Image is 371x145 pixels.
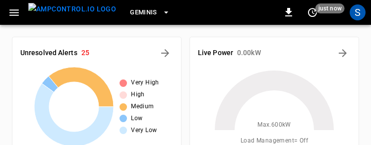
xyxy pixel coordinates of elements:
span: Medium [131,102,154,112]
span: Low [131,114,142,124]
span: Very High [131,78,159,88]
span: just now [315,3,345,13]
span: Max. 600 kW [257,120,291,130]
h6: Live Power [198,48,233,59]
button: All Alerts [157,45,173,61]
button: set refresh interval [305,4,320,20]
div: profile-icon [350,4,366,20]
h6: Unresolved Alerts [20,48,77,59]
img: ampcontrol.io logo [28,3,116,15]
button: Geminis [126,3,174,22]
span: High [131,90,145,100]
span: Very Low [131,126,157,136]
h6: 25 [81,48,89,59]
h6: 0.00 kW [237,48,261,59]
button: Energy Overview [335,45,351,61]
span: Geminis [130,7,157,18]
